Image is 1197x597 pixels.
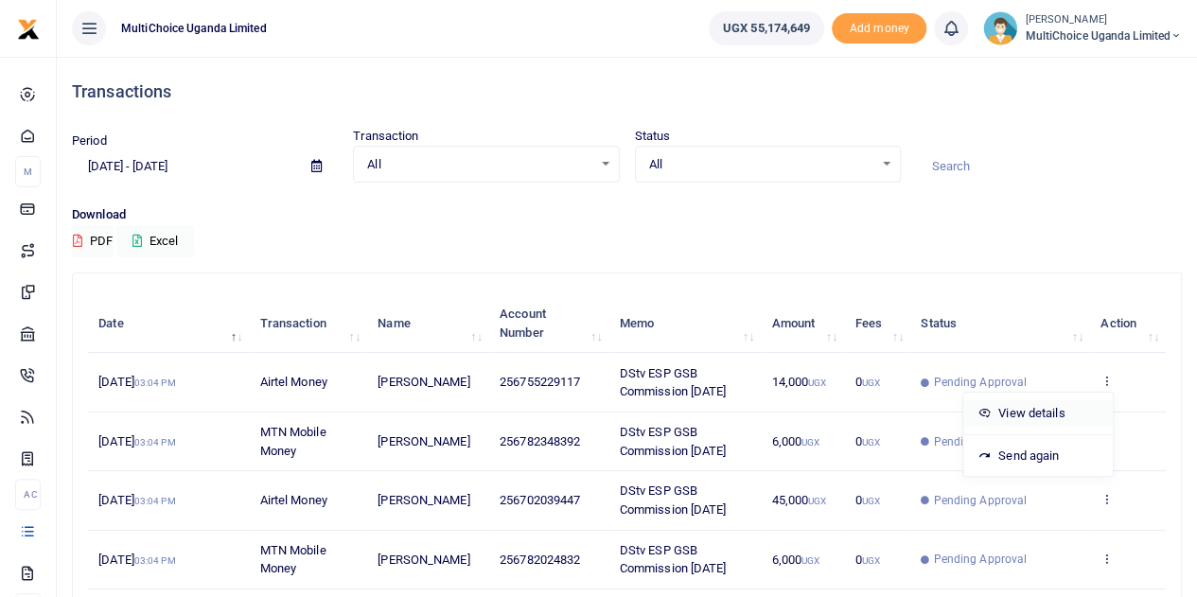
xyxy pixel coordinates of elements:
span: [DATE] [98,434,175,448]
span: All [367,155,591,174]
li: Ac [15,479,41,510]
label: Period [72,132,107,150]
span: UGX 55,174,649 [723,19,810,38]
th: Status: activate to sort column ascending [910,294,1090,353]
span: MultiChoice Uganda Limited [1025,27,1182,44]
span: 256755229117 [500,375,580,389]
li: Toup your wallet [832,13,926,44]
img: profile-user [983,11,1017,45]
h4: Transactions [72,81,1182,102]
small: 03:04 PM [134,555,176,566]
span: [DATE] [98,493,175,507]
span: 256702039447 [500,493,580,507]
span: [PERSON_NAME] [378,375,469,389]
span: DStv ESP GSB Commission [DATE] [620,483,727,517]
span: 0 [854,553,879,567]
small: UGX [808,378,826,388]
span: [PERSON_NAME] [378,553,469,567]
label: Status [635,127,671,146]
th: Account Number: activate to sort column ascending [489,294,609,353]
span: Pending Approval [933,433,1027,450]
span: 6,000 [771,553,819,567]
span: MTN Mobile Money [260,543,326,576]
span: Pending Approval [933,492,1027,509]
span: 0 [854,434,879,448]
button: Excel [116,225,194,257]
span: 0 [854,375,879,389]
p: Download [72,205,1182,225]
span: [PERSON_NAME] [378,493,469,507]
span: DStv ESP GSB Commission [DATE] [620,425,727,458]
th: Transaction: activate to sort column ascending [249,294,367,353]
a: logo-small logo-large logo-large [17,21,40,35]
small: UGX [861,555,879,566]
a: UGX 55,174,649 [709,11,824,45]
a: profile-user [PERSON_NAME] MultiChoice Uganda Limited [983,11,1182,45]
span: DStv ESP GSB Commission [DATE] [620,543,727,576]
small: 03:04 PM [134,378,176,388]
span: [PERSON_NAME] [378,434,469,448]
img: logo-small [17,18,40,41]
span: MultiChoice Uganda Limited [114,20,274,37]
th: Name: activate to sort column ascending [367,294,489,353]
span: Airtel Money [260,375,327,389]
th: Fees: activate to sort column ascending [844,294,910,353]
span: 6,000 [771,434,819,448]
span: Add money [832,13,926,44]
span: Airtel Money [260,493,327,507]
small: [PERSON_NAME] [1025,12,1182,28]
span: Pending Approval [933,551,1027,568]
input: select period [72,150,296,183]
th: Action: activate to sort column ascending [1090,294,1166,353]
span: Pending Approval [933,374,1027,391]
button: PDF [72,225,114,257]
span: 14,000 [771,375,826,389]
label: Transaction [353,127,418,146]
span: [DATE] [98,375,175,389]
th: Amount: activate to sort column ascending [761,294,844,353]
a: Add money [832,20,926,34]
span: DStv ESP GSB Commission [DATE] [620,366,727,399]
span: 0 [854,493,879,507]
th: Date: activate to sort column descending [88,294,249,353]
span: 256782348392 [500,434,580,448]
a: View details [963,400,1113,427]
th: Memo: activate to sort column ascending [608,294,761,353]
small: UGX [861,496,879,506]
input: Search [916,150,1182,183]
small: 03:04 PM [134,437,176,448]
small: 03:04 PM [134,496,176,506]
span: All [649,155,873,174]
small: UGX [861,378,879,388]
span: 256782024832 [500,553,580,567]
small: UGX [861,437,879,448]
small: UGX [801,437,819,448]
span: [DATE] [98,553,175,567]
small: UGX [808,496,826,506]
a: Send again [963,443,1113,469]
small: UGX [801,555,819,566]
li: M [15,156,41,187]
li: Wallet ballance [701,11,832,45]
span: 45,000 [771,493,826,507]
span: MTN Mobile Money [260,425,326,458]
